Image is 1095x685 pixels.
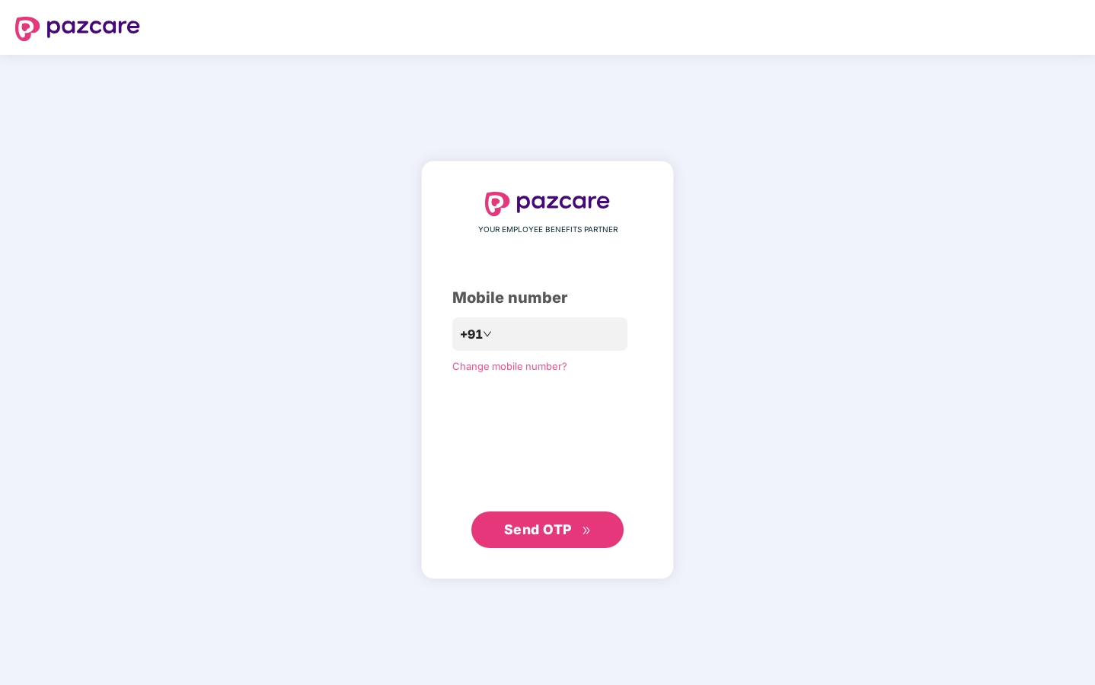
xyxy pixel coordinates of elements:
[582,526,592,536] span: double-right
[504,521,572,537] span: Send OTP
[452,360,567,372] a: Change mobile number?
[15,17,140,41] img: logo
[452,286,643,310] div: Mobile number
[471,511,624,548] button: Send OTPdouble-right
[483,330,492,339] span: down
[460,325,483,344] span: +91
[485,192,610,216] img: logo
[478,224,618,236] span: YOUR EMPLOYEE BENEFITS PARTNER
